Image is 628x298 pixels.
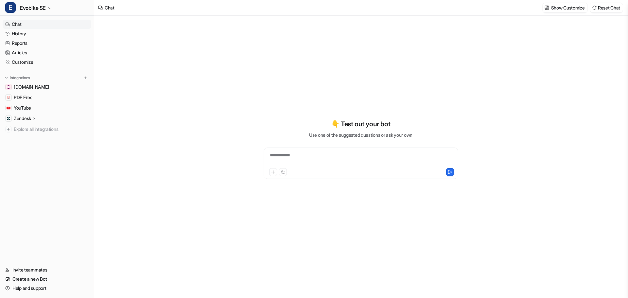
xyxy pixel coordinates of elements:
[3,20,91,29] a: Chat
[3,39,91,48] a: Reports
[3,265,91,274] a: Invite teammates
[543,3,587,12] button: Show Customize
[14,124,89,134] span: Explore all integrations
[5,2,16,13] span: E
[3,82,91,92] a: www.evobike.se[DOMAIN_NAME]
[3,48,91,57] a: Articles
[3,93,91,102] a: PDF FilesPDF Files
[4,76,9,80] img: expand menu
[14,84,49,90] span: [DOMAIN_NAME]
[5,126,12,132] img: explore all integrations
[331,119,390,129] p: 👇 Test out your bot
[3,125,91,134] a: Explore all integrations
[3,103,91,113] a: YouTubeYouTube
[3,75,32,81] button: Integrations
[7,106,10,110] img: YouTube
[545,5,549,10] img: customize
[20,3,46,12] span: Evobike SE
[551,4,585,11] p: Show Customize
[3,58,91,67] a: Customize
[14,115,31,122] p: Zendesk
[592,5,597,10] img: reset
[3,274,91,284] a: Create a new Bot
[3,284,91,293] a: Help and support
[7,116,10,120] img: Zendesk
[3,29,91,38] a: History
[590,3,623,12] button: Reset Chat
[7,85,10,89] img: www.evobike.se
[14,105,31,111] span: YouTube
[309,131,412,138] p: Use one of the suggested questions or ask your own
[10,75,30,80] p: Integrations
[105,4,114,11] div: Chat
[7,96,10,99] img: PDF Files
[83,76,88,80] img: menu_add.svg
[14,94,32,101] span: PDF Files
